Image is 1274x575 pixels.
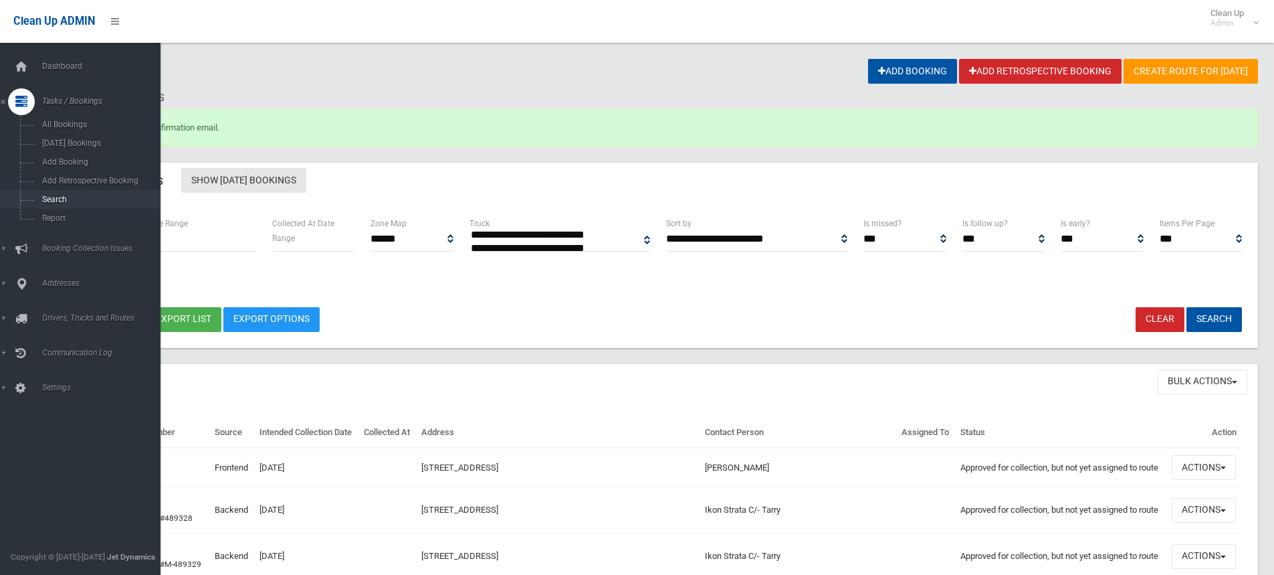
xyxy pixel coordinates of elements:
small: Admin [1210,18,1244,28]
a: Export Options [223,307,320,332]
th: Collected At [358,418,416,448]
span: Drivers, Trucks and Routes [38,313,171,323]
a: Create route for [DATE] [1124,59,1258,84]
a: Add Retrospective Booking [959,59,1122,84]
span: Clean Up [1204,8,1257,28]
span: Addresses [38,278,171,288]
div: Booking sent confirmation email. [59,109,1258,147]
a: Clear [1136,307,1184,332]
a: [STREET_ADDRESS] [421,551,498,561]
button: Actions [1172,455,1236,480]
a: #M-489329 [160,560,201,569]
th: Source [209,418,254,448]
span: Settings [38,383,171,392]
td: [DATE] [254,448,358,487]
a: #489328 [160,513,193,523]
button: Actions [1172,498,1236,523]
td: [PERSON_NAME] [700,448,896,487]
span: Report [38,214,159,223]
span: Add Retrospective Booking [38,176,159,185]
span: Booking Collection Issues [38,244,171,253]
th: Action [1166,418,1242,448]
th: Intended Collection Date [254,418,358,448]
button: Search [1186,307,1242,332]
span: [DATE] Bookings [38,139,159,148]
span: Search [38,195,159,204]
td: Approved for collection, but not yet assigned to route [955,448,1166,487]
span: Add Booking [38,157,159,167]
span: Copyright © [DATE]-[DATE] [11,552,105,562]
a: Show [DATE] Bookings [181,168,306,193]
strong: Jet Dynamics [107,552,155,562]
span: Tasks / Bookings [38,96,171,106]
span: Clean Up ADMIN [13,15,95,27]
td: Ikon Strata C/- Tarry [700,487,896,533]
button: Export list [146,307,221,332]
span: All Bookings [38,120,159,129]
a: Add Booking [868,59,957,84]
a: [STREET_ADDRESS] [421,505,498,515]
th: Status [955,418,1166,448]
th: Assigned To [896,418,955,448]
a: [STREET_ADDRESS] [421,463,498,473]
td: [DATE] [254,487,358,533]
span: Dashboard [38,62,171,71]
td: Frontend [209,448,254,487]
td: Approved for collection, but not yet assigned to route [955,487,1166,533]
span: Communication Log [38,348,171,357]
label: Truck [469,216,490,231]
th: Address [416,418,700,448]
td: Backend [209,487,254,533]
button: Actions [1172,544,1236,569]
button: Bulk Actions [1158,369,1247,394]
th: Contact Person [700,418,896,448]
